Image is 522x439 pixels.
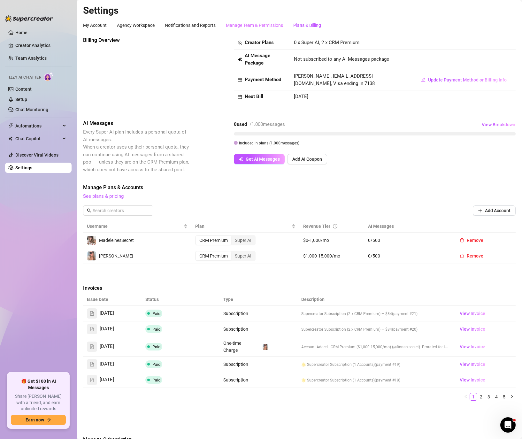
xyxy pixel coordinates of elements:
[93,207,144,214] input: Search creators
[152,327,160,332] span: Paid
[9,74,41,81] span: Izzy AI Chatter
[294,56,389,63] span: Not subscribed to any AI Messages package
[246,157,280,162] span: Get AI Messages
[508,393,516,401] button: right
[460,310,485,317] span: View Invoice
[90,344,94,349] span: file-text
[457,376,488,384] a: View Invoice
[15,165,32,170] a: Settings
[15,152,58,158] a: Discover Viral Videos
[416,75,512,85] button: Update Payment Method or Billing Info
[142,293,219,306] th: Status
[375,378,400,382] span: (payment #18)
[87,223,182,230] span: Username
[301,378,375,382] span: 🌟 Supercreator Subscription (1 Accounts)
[99,238,134,243] span: MadeleinesSecret
[99,253,133,258] span: [PERSON_NAME]
[245,53,270,66] strong: AI Message Package
[301,327,392,332] span: Supercreator Subscription (2 x CRM Premium) — $84
[219,293,258,306] th: Type
[191,220,300,233] th: Plan
[226,22,283,29] div: Manage Team & Permissions
[83,119,190,127] span: AI Messages
[11,393,66,412] span: Share [PERSON_NAME] with a friend, and earn unlimited rewards
[473,205,516,216] button: Add Account
[392,327,418,332] span: (payment #20)
[249,121,285,127] span: / 1.000 messages
[100,310,114,317] span: [DATE]
[87,236,96,245] img: MadeleinesSecret
[87,251,96,260] img: Fiona
[26,417,44,422] span: Earn now
[195,251,256,261] div: segmented control
[195,235,256,245] div: segmented control
[333,224,337,228] span: info-circle
[90,311,94,316] span: file-text
[301,362,375,367] span: 🌟 Supercreator Subscription (1 Accounts)
[87,208,91,213] span: search
[15,40,66,50] a: Creator Analytics
[83,22,107,29] div: My Account
[8,136,12,141] img: Chat Copilot
[245,94,263,99] strong: Next Bill
[294,73,375,87] span: [PERSON_NAME], [EMAIL_ADDRESS][DOMAIN_NAME], Visa ending in 7138
[15,121,61,131] span: Automations
[301,312,392,316] span: Supercreator Subscription (2 x CRM Premium) — $84
[15,134,61,144] span: Chat Copilot
[485,393,492,400] a: 3
[15,30,27,35] a: Home
[15,56,47,61] a: Team Analytics
[245,40,274,45] strong: Creator Plans
[196,236,231,245] div: CRM Premium
[481,119,516,130] button: View Breakdown
[239,141,299,145] span: Included in plans ( 1.000 messages)
[152,344,160,349] span: Paid
[263,344,268,350] img: Fiona
[245,77,281,82] strong: Payment Method
[508,393,516,401] li: Next Page
[83,220,191,233] th: Username
[223,362,248,367] span: Subscription
[457,343,488,350] a: View Invoice
[234,121,247,127] strong: 0 used
[462,393,470,401] button: left
[457,325,488,333] a: View Invoice
[477,393,485,401] li: 2
[238,41,242,45] span: team
[83,36,190,44] span: Billing Overview
[117,22,155,29] div: Agency Workspace
[457,360,488,368] a: View Invoice
[223,377,248,382] span: Subscription
[294,94,308,99] span: [DATE]
[83,129,189,173] span: Every Super AI plan includes a personal quota of AI messages. When a creator uses up their person...
[100,343,114,350] span: [DATE]
[11,378,66,391] span: 🎁 Get $100 in AI Messages
[152,311,160,316] span: Paid
[460,361,485,368] span: View Invoice
[238,78,242,82] span: credit-card
[234,154,285,164] button: Get AI Messages
[90,362,94,366] span: file-text
[510,395,514,398] span: right
[460,343,485,350] span: View Invoice
[100,360,114,368] span: [DATE]
[15,87,32,92] a: Content
[421,78,426,82] span: edit
[478,208,482,213] span: plus
[223,341,241,353] span: One-time Charge
[364,220,451,233] th: AI Messages
[460,376,485,383] span: View Invoice
[467,238,483,243] span: Remove
[460,326,485,333] span: View Invoice
[223,327,248,332] span: Subscription
[152,378,160,382] span: Paid
[500,417,516,433] iframe: Intercom live chat
[195,223,291,230] span: Plan
[457,310,488,317] a: View Invoice
[83,184,516,191] span: Manage Plans & Accounts
[100,376,114,384] span: [DATE]
[297,293,453,306] th: Description
[467,253,483,258] span: Remove
[152,362,160,367] span: Paid
[11,415,66,425] button: Earn nowarrow-right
